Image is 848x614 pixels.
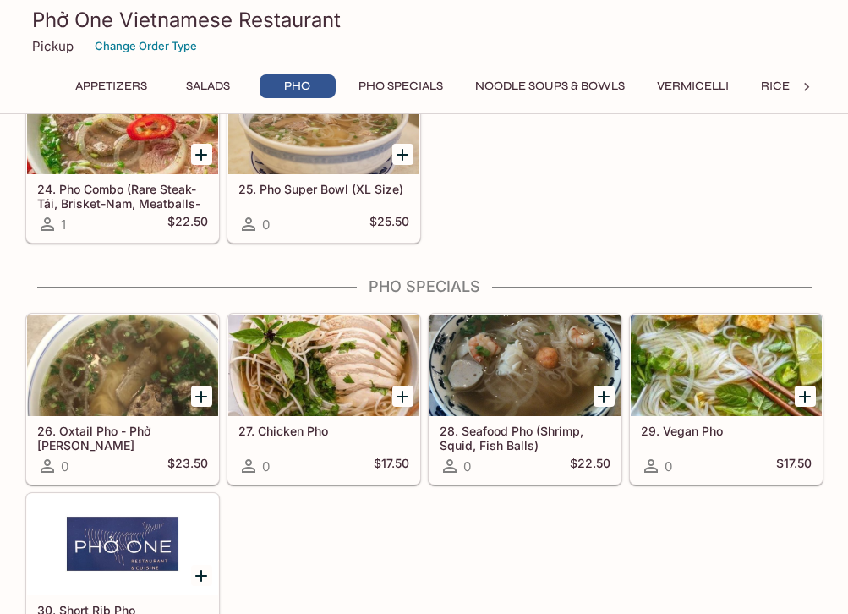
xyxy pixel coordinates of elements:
[61,217,66,233] span: 1
[665,458,672,474] span: 0
[167,214,208,234] h5: $22.50
[570,456,610,476] h5: $22.50
[392,386,413,407] button: Add 27. Chicken Pho
[227,72,420,243] a: 25. Pho Super Bowl (XL Size)0$25.50
[440,424,610,452] h5: 28. Seafood Pho (Shrimp, Squid, Fish Balls)
[641,424,812,438] h5: 29. Vegan Pho
[228,73,419,174] div: 25. Pho Super Bowl (XL Size)
[27,494,218,595] div: 30. Short Rib Pho
[260,74,336,98] button: Pho
[26,72,219,243] a: 24. Pho Combo (Rare Steak-Tái, Brisket-Nam, Meatballs-[PERSON_NAME], [GEOGRAPHIC_DATA]-Gân)1$22.50
[795,386,816,407] button: Add 29. Vegan Pho
[227,314,420,485] a: 27. Chicken Pho0$17.50
[32,7,817,33] h3: Phở One Vietnamese Restaurant
[25,277,823,296] h4: Pho Specials
[631,315,822,416] div: 29. Vegan Pho
[37,424,208,452] h5: 26. Oxtail Pho - Phở [PERSON_NAME]
[26,314,219,485] a: 26. Oxtail Pho - Phở [PERSON_NAME]0$23.50
[228,315,419,416] div: 27. Chicken Pho
[466,74,634,98] button: Noodle Soups & Bowls
[66,74,156,98] button: Appetizers
[191,386,212,407] button: Add 26. Oxtail Pho - Phở Đùi Bò
[752,74,844,98] button: Rice Plates
[167,456,208,476] h5: $23.50
[374,456,409,476] h5: $17.50
[262,458,270,474] span: 0
[61,458,68,474] span: 0
[630,314,823,485] a: 29. Vegan Pho0$17.50
[37,182,208,210] h5: 24. Pho Combo (Rare Steak-Tái, Brisket-Nam, Meatballs-[PERSON_NAME], [GEOGRAPHIC_DATA]-Gân)
[429,315,621,416] div: 28. Seafood Pho (Shrimp, Squid, Fish Balls)
[594,386,615,407] button: Add 28. Seafood Pho (Shrimp, Squid, Fish Balls)
[429,314,621,485] a: 28. Seafood Pho (Shrimp, Squid, Fish Balls)0$22.50
[191,144,212,165] button: Add 24. Pho Combo (Rare Steak-Tái, Brisket-Nam, Meatballs-Bò Viên, Tendon-Gân)
[349,74,452,98] button: Pho Specials
[369,214,409,234] h5: $25.50
[32,38,74,54] p: Pickup
[87,33,205,59] button: Change Order Type
[191,565,212,586] button: Add 30. Short Rib Pho
[648,74,738,98] button: Vermicelli
[238,182,409,196] h5: 25. Pho Super Bowl (XL Size)
[27,315,218,416] div: 26. Oxtail Pho - Phở Đùi Bò
[238,424,409,438] h5: 27. Chicken Pho
[27,73,218,174] div: 24. Pho Combo (Rare Steak-Tái, Brisket-Nam, Meatballs-Bò Viên, Tendon-Gân)
[776,456,812,476] h5: $17.50
[262,217,270,233] span: 0
[170,74,246,98] button: Salads
[392,144,413,165] button: Add 25. Pho Super Bowl (XL Size)
[463,458,471,474] span: 0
